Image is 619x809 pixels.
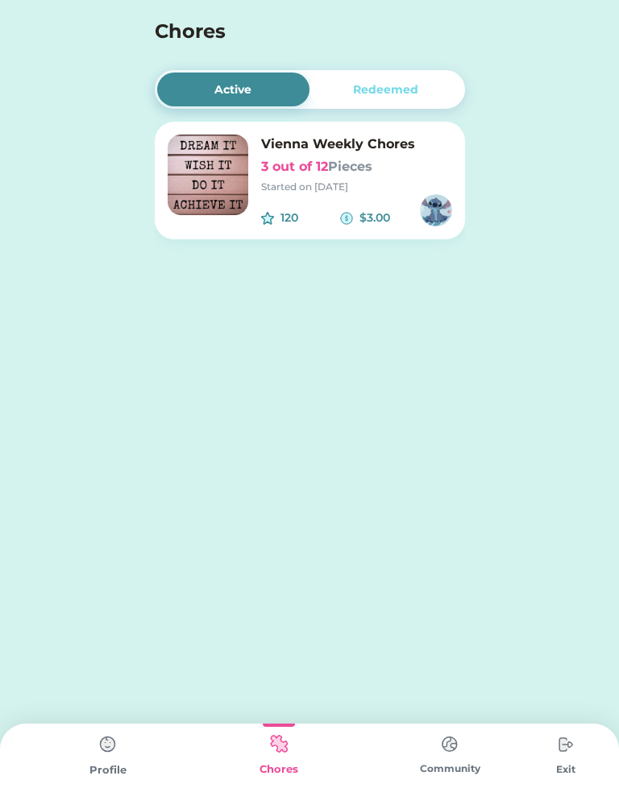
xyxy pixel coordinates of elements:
div: Exit [535,762,596,777]
div: Redeemed [353,81,418,98]
img: type%3Dchores%2C%20state%3Ddefault.svg [92,728,124,761]
img: money-cash-dollar-coin--accounting-billing-payment-cash-coin-currency-money-finance.svg [340,212,353,225]
img: https%3A%2F%2F1dfc823d71cc564f25c7cc035732a2d8.cdn.bubble.io%2Ff1757894261220x696218947444240400%... [420,194,452,226]
h4: Chores [155,17,422,46]
div: $3.00 [359,210,420,226]
h6: 3 out of 12 [261,157,452,176]
img: interface-favorite-star--reward-rating-rate-social-star-media-favorite-like-stars.svg [261,212,274,225]
img: type%3Dkids%2C%20state%3Dselected.svg [263,728,295,760]
div: Started on [DATE] [261,180,452,194]
font: Pieces [328,159,372,174]
img: image.png [168,135,248,215]
img: type%3Dchores%2C%20state%3Ddefault.svg [434,728,466,760]
img: type%3Dchores%2C%20state%3Ddefault.svg [550,728,582,761]
div: Community [364,761,535,776]
div: 120 [280,210,341,226]
div: Profile [23,762,193,778]
div: Active [214,81,251,98]
h6: Vienna Weekly Chores [261,135,452,154]
div: Chores [193,761,364,778]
